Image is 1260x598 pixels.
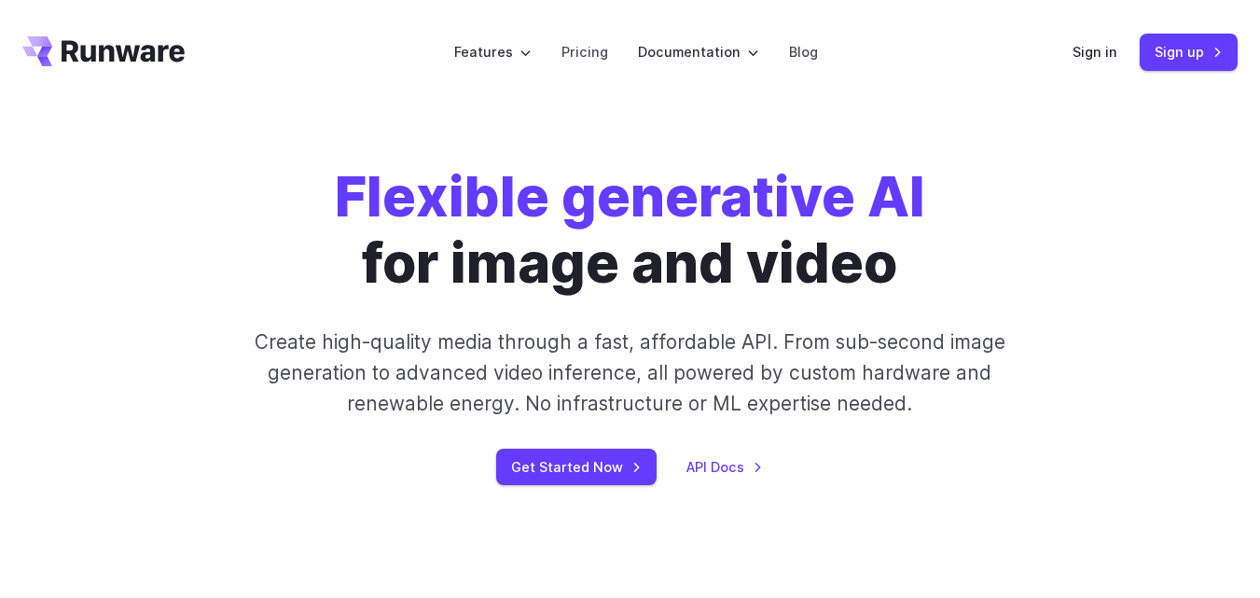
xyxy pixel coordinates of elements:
a: Sign up [1140,34,1238,70]
strong: Flexible generative AI [335,163,925,229]
p: Create high-quality media through a fast, affordable API. From sub-second image generation to adv... [242,327,1019,420]
a: Get Started Now [496,449,657,485]
a: Blog [789,41,818,63]
a: Pricing [561,41,608,63]
label: Features [454,41,532,63]
a: Go to / [22,36,185,66]
a: Sign in [1073,41,1117,63]
label: Documentation [638,41,759,63]
h1: for image and video [335,164,925,297]
a: API Docs [686,456,763,478]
